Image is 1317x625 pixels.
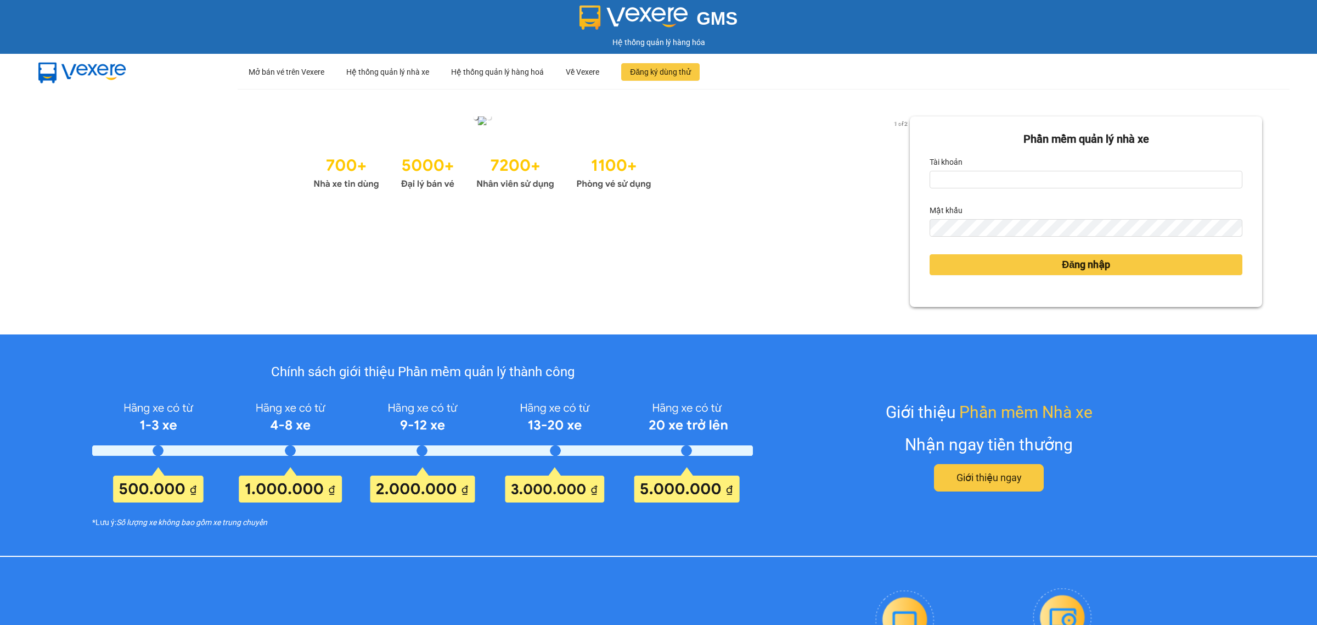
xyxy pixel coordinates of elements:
div: Nhận ngay tiền thưởng [905,432,1073,457]
button: Giới thiệu ngay [934,464,1044,492]
span: Đăng ký dùng thử [630,66,691,78]
a: GMS [579,16,738,25]
img: Statistics.png [313,150,651,192]
div: Hệ thống quản lý nhà xe [346,54,429,90]
div: Chính sách giới thiệu Phần mềm quản lý thành công [92,362,753,383]
label: Mật khẩu [930,202,963,219]
button: Đăng ký dùng thử [621,63,700,81]
span: Phần mềm Nhà xe [959,399,1093,425]
button: previous slide / item [55,116,70,129]
div: Hệ thống quản lý hàng hóa [3,36,1314,48]
div: Mở bán vé trên Vexere [249,54,324,90]
span: GMS [696,8,738,29]
li: slide item 2 [487,115,491,120]
div: Về Vexere [566,54,599,90]
img: logo 2 [579,5,688,30]
li: slide item 1 [474,115,478,120]
div: Phần mềm quản lý nhà xe [930,131,1242,148]
div: Giới thiệu [886,399,1093,425]
i: Số lượng xe không bao gồm xe trung chuyển [116,516,267,528]
div: Hệ thống quản lý hàng hoá [451,54,544,90]
button: Đăng nhập [930,254,1242,275]
input: Mật khẩu [930,219,1242,237]
button: next slide / item [894,116,910,129]
span: Giới thiệu ngay [956,470,1022,486]
span: Đăng nhập [1062,257,1110,272]
img: mbUUG5Q.png [27,54,137,90]
img: policy-intruduce-detail.png [92,397,753,503]
div: *Lưu ý: [92,516,753,528]
input: Tài khoản [930,171,1242,188]
p: 1 of 2 [891,116,910,131]
label: Tài khoản [930,153,963,171]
